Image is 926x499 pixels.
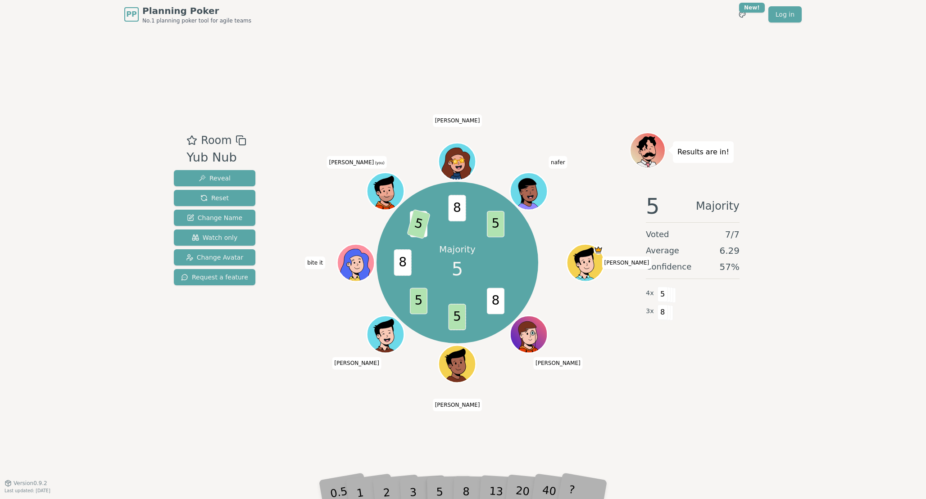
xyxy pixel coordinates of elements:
[719,244,740,257] span: 6.29
[646,261,691,273] span: Confidence
[646,244,679,257] span: Average
[14,480,47,487] span: Version 0.9.2
[374,161,385,165] span: (you)
[200,193,229,202] span: Reset
[186,132,197,148] button: Add as favourite
[646,288,654,298] span: 4 x
[174,170,255,186] button: Reveal
[305,256,325,269] span: Click to change your name
[199,174,231,183] span: Reveal
[646,228,669,241] span: Voted
[734,6,750,22] button: New!
[174,190,255,206] button: Reset
[433,114,482,127] span: Click to change your name
[201,132,231,148] span: Room
[725,228,740,241] span: 7 / 7
[332,357,381,369] span: Click to change your name
[549,156,567,169] span: Click to change your name
[677,146,729,158] p: Results are in!
[407,209,431,239] span: 5
[696,195,740,217] span: Majority
[487,288,504,315] span: 8
[394,250,412,276] span: 8
[452,256,463,283] span: 5
[142,17,251,24] span: No.1 planning poker tool for agile teams
[174,210,255,226] button: Change Name
[533,357,583,369] span: Click to change your name
[142,4,251,17] span: Planning Poker
[602,256,652,269] span: Click to change your name
[174,249,255,265] button: Change Avatar
[439,243,476,256] p: Majority
[192,233,238,242] span: Watch only
[594,245,604,255] span: Maanya is the host
[658,305,668,320] span: 8
[449,304,466,331] span: 5
[720,261,740,273] span: 57 %
[186,148,246,167] div: Yub Nub
[5,488,50,493] span: Last updated: [DATE]
[739,3,765,13] div: New!
[646,306,654,316] span: 3 x
[126,9,136,20] span: PP
[658,287,668,302] span: 5
[433,399,482,411] span: Click to change your name
[487,211,504,238] span: 5
[174,269,255,285] button: Request a feature
[174,229,255,246] button: Watch only
[186,253,244,262] span: Change Avatar
[327,156,387,169] span: Click to change your name
[410,288,427,315] span: 5
[449,195,466,222] span: 8
[768,6,802,22] a: Log in
[646,195,660,217] span: 5
[181,273,248,282] span: Request a feature
[368,174,403,209] button: Click to change your avatar
[187,213,242,222] span: Change Name
[5,480,47,487] button: Version0.9.2
[124,4,251,24] a: PPPlanning PokerNo.1 planning poker tool for agile teams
